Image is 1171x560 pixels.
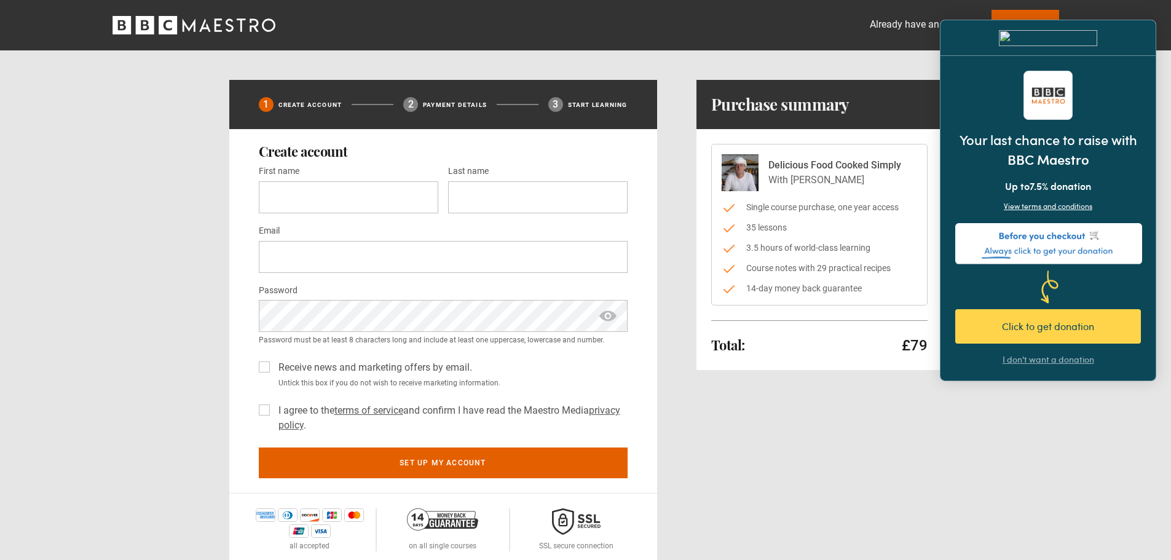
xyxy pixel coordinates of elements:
[256,508,275,522] img: amex
[334,404,403,416] a: terms of service
[274,377,628,388] small: Untick this box if you do not wish to receive marketing information.
[711,337,745,352] h2: Total:
[722,201,917,214] li: Single course purchase, one year access
[768,173,901,187] p: With [PERSON_NAME]
[711,95,850,114] h1: Purchase summary
[423,100,487,109] p: Payment details
[409,540,476,551] p: on all single courses
[322,508,342,522] img: jcb
[568,100,628,109] p: Start learning
[259,97,274,112] div: 1
[278,100,342,109] p: Create Account
[259,334,628,345] small: Password must be at least 8 characters long and include at least one uppercase, lowercase and num...
[722,282,917,295] li: 14-day money back guarantee
[548,97,563,112] div: 3
[598,300,618,332] span: show password
[278,508,298,522] img: diners
[768,158,901,173] p: Delicious Food Cooked Simply
[274,360,472,375] label: Receive news and marketing offers by email.
[722,242,917,254] li: 3.5 hours of world-class learning
[274,403,628,433] label: I agree to the and confirm I have read the Maestro Media .
[300,508,320,522] img: discover
[407,508,478,530] img: 14-day-money-back-guarantee-42d24aedb5115c0ff13b.png
[539,540,613,551] p: SSL secure connection
[259,144,628,159] h2: Create account
[992,10,1059,41] a: Log In
[403,97,418,112] div: 2
[290,540,329,551] p: all accepted
[448,164,489,179] label: Last name
[289,524,309,538] img: unionpay
[902,336,928,355] p: £79
[344,508,364,522] img: mastercard
[259,224,280,239] label: Email
[259,164,299,179] label: First name
[311,524,331,538] img: visa
[870,17,982,32] p: Already have an account?
[259,283,298,298] label: Password
[722,262,917,275] li: Course notes with 29 practical recipes
[112,16,275,34] svg: BBC Maestro
[722,221,917,234] li: 35 lessons
[259,448,628,478] button: Set up my account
